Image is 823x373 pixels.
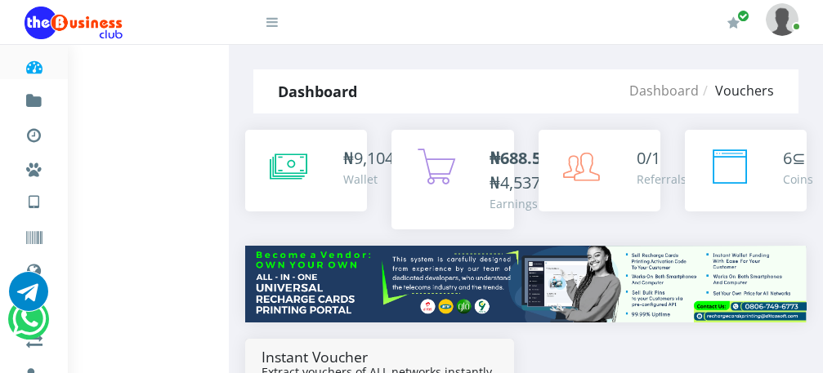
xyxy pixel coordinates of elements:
a: VTU [25,180,43,220]
a: Chat for support [9,284,48,311]
a: Data [25,248,43,289]
a: Fund wallet [25,78,43,118]
h4: Instant Voucher [262,349,498,366]
i: Renew/Upgrade Subscription [727,16,740,29]
a: Nigerian VTU [62,180,199,207]
strong: Dashboard [278,82,357,101]
a: ₦9,104 Wallet [245,130,367,211]
div: Earnings [490,195,556,212]
span: 9,104 [354,147,394,169]
li: Vouchers [699,81,774,100]
div: Referrals [637,171,687,188]
a: Dashboard [629,82,699,100]
a: ₦688.50/₦4,537 Earnings [391,130,513,229]
img: Logo [25,7,123,39]
img: User [766,3,798,35]
a: Dashboard [25,44,43,83]
div: ₦ [343,146,394,171]
a: Chat for support [12,312,46,339]
span: /₦4,537 [490,147,556,193]
a: 0/1 Referrals [539,130,660,211]
div: ⊆ [783,146,813,171]
a: International VTU [62,203,199,231]
div: Coins [783,171,813,188]
b: ₦688.50 [490,147,550,169]
span: 6 [783,147,792,169]
a: Vouchers [25,215,43,255]
a: Miscellaneous Payments [25,147,43,186]
span: Renew/Upgrade Subscription [737,10,749,22]
span: 0/1 [637,147,660,169]
div: Wallet [343,171,394,188]
a: Transactions [25,113,43,152]
img: multitenant_rcp.png [245,246,807,322]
